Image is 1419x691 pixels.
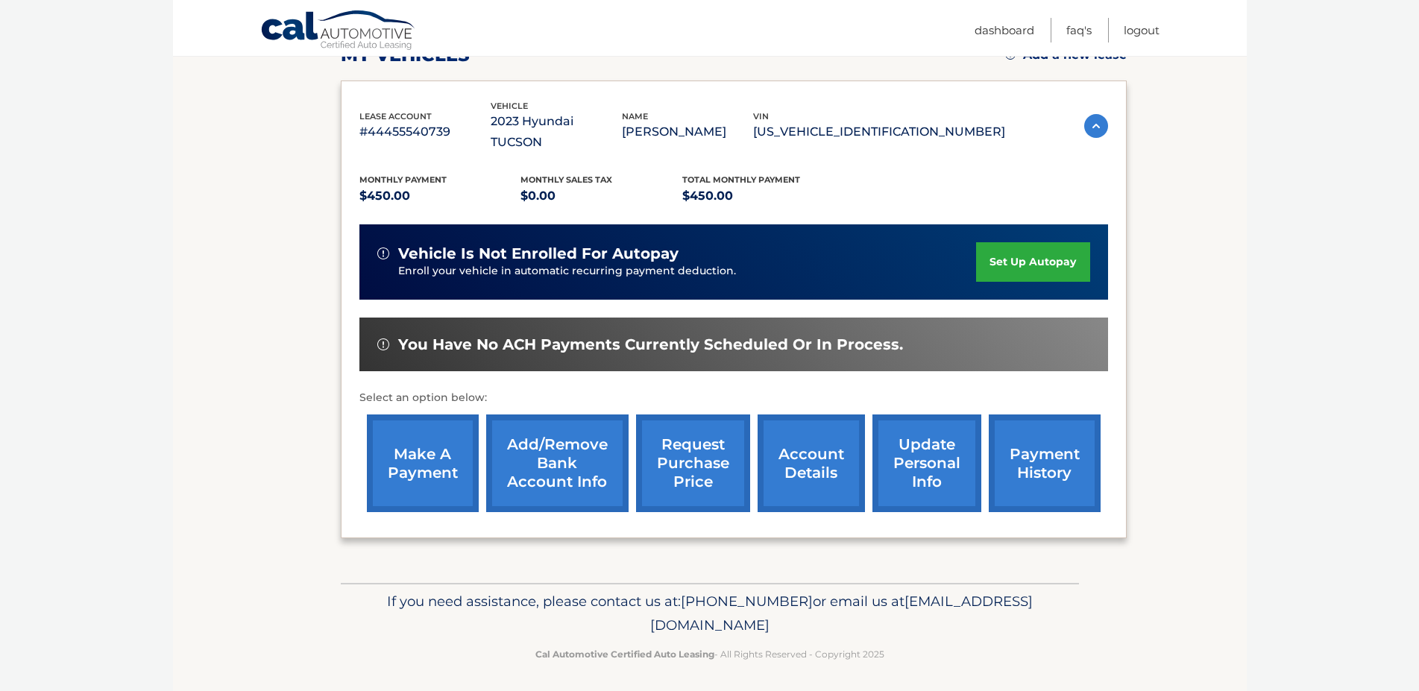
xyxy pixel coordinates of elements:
span: name [622,111,648,122]
a: set up autopay [976,242,1089,282]
a: Cal Automotive [260,10,417,53]
span: vin [753,111,769,122]
span: Total Monthly Payment [682,174,800,185]
a: FAQ's [1066,18,1092,42]
span: Monthly Payment [359,174,447,185]
a: make a payment [367,414,479,512]
p: Select an option below: [359,389,1108,407]
a: Dashboard [975,18,1034,42]
p: $450.00 [359,186,521,206]
img: accordion-active.svg [1084,114,1108,138]
a: Add/Remove bank account info [486,414,629,512]
a: update personal info [872,414,981,512]
p: $450.00 [682,186,844,206]
a: Logout [1124,18,1160,42]
span: You have no ACH payments currently scheduled or in process. [398,335,903,354]
a: account details [758,414,865,512]
p: [PERSON_NAME] [622,122,753,142]
p: 2023 Hyundai TUCSON [491,111,622,153]
img: alert-white.svg [377,247,389,259]
span: Monthly sales Tax [520,174,612,185]
p: - All Rights Reserved - Copyright 2025 [350,646,1069,662]
span: [EMAIL_ADDRESS][DOMAIN_NAME] [650,593,1033,634]
span: [PHONE_NUMBER] [681,593,813,610]
span: vehicle is not enrolled for autopay [398,244,679,263]
span: lease account [359,111,432,122]
p: #44455540739 [359,122,491,142]
span: vehicle [491,101,528,111]
p: [US_VEHICLE_IDENTIFICATION_NUMBER] [753,122,1005,142]
img: alert-white.svg [377,338,389,350]
p: $0.00 [520,186,682,206]
a: payment history [989,414,1101,512]
strong: Cal Automotive Certified Auto Leasing [535,649,714,660]
p: Enroll your vehicle in automatic recurring payment deduction. [398,263,977,280]
a: request purchase price [636,414,750,512]
p: If you need assistance, please contact us at: or email us at [350,590,1069,637]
